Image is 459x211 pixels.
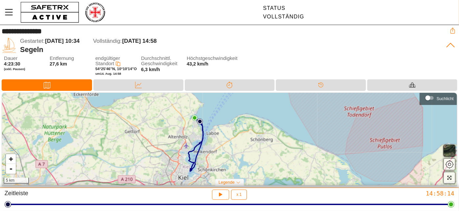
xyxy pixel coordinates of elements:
[9,165,13,173] font: -
[236,192,242,197] font: x 1
[4,61,20,66] font: 4:23:30
[437,96,454,101] font: Suchlicht
[5,190,28,197] font: Zeitleiste
[409,82,416,88] img: Equipment_Black.svg
[367,79,457,91] div: Ausrüstung
[185,79,275,91] div: Trennung
[93,38,122,44] font: Vollständig:
[2,79,92,91] div: Karte
[95,67,137,71] font: 54°25'46"N, 10°10'14"O
[423,93,454,103] div: Suchlicht
[6,178,14,183] font: 5 km
[100,72,121,75] font: 14. Aug. 14:58
[231,190,247,200] button: x 1
[187,61,208,66] font: 43,2 km/h
[95,55,120,66] font: endgültiger Standort
[20,45,43,54] font: Segeln
[426,190,454,197] font: 14:58:14
[276,79,366,91] div: Zeitleiste
[93,79,183,91] div: Daten
[45,38,80,44] font: [DATE] 10:34
[197,119,203,124] img: PathStart.svg
[263,5,285,11] font: Status
[4,67,25,71] font: (exkl. Pausen)
[95,72,100,75] font: um
[219,180,235,185] font: Legende
[6,164,16,174] a: Herauszoomen
[2,38,17,53] img: SAILING.svg
[6,154,16,164] a: Vergrößern
[192,115,198,121] img: PathEnd.svg
[4,55,17,61] font: Dauer
[122,38,157,44] font: [DATE] 14:58
[187,55,238,61] font: Höchstgeschwindigkeit
[9,155,13,163] font: +
[263,14,304,19] font: Vollständig
[141,67,160,72] font: 6,3 km/h
[20,38,45,44] font: Gestartet:
[50,61,67,66] font: 27,6 km
[50,55,74,61] font: Entfernung
[85,2,106,23] img: RescueLogo.png
[141,55,178,66] font: Durchschnittl. Geschwindigkeit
